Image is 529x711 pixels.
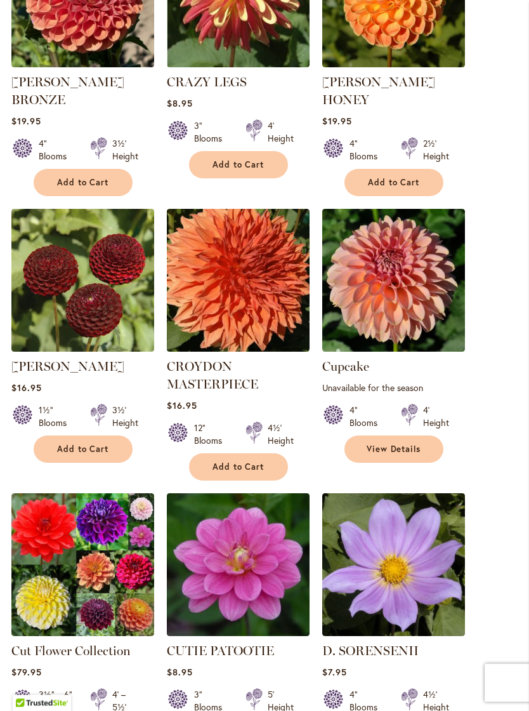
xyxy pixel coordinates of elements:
a: CORNEL BRONZE [11,58,154,70]
span: $8.95 [167,98,193,110]
a: CROSSFIELD EBONY [11,343,154,355]
a: [PERSON_NAME] [11,359,124,375]
img: D. SORENSENII [322,494,465,637]
a: Cupcake [322,359,369,375]
div: 4½' Height [268,422,294,448]
div: 4" Blooms [349,138,386,163]
span: $19.95 [11,116,41,128]
a: CROYDON MASTERPIECE [167,343,310,355]
span: $19.95 [322,116,352,128]
a: [PERSON_NAME] BRONZE [11,75,124,108]
a: View Details [344,436,443,463]
a: CRAZY LEGS [167,75,247,90]
div: 3½' Height [112,404,138,430]
img: Cupcake [322,209,465,352]
a: D. SORENSENII [322,644,419,659]
div: 4' Height [423,404,449,430]
img: CUTIE PATOOTIE [167,494,310,637]
div: 4" Blooms [349,404,386,430]
div: 4' Height [268,120,294,145]
a: CRAZY LEGS [167,58,310,70]
img: CROSSFIELD EBONY [11,209,154,352]
a: CUTIE PATOOTIE [167,627,310,639]
div: 2½' Height [423,138,449,163]
button: Add to Cart [34,436,133,463]
span: $7.95 [322,667,347,679]
button: Add to Cart [189,454,288,481]
span: Add to Cart [212,160,264,171]
iframe: Launch Accessibility Center [10,666,45,701]
span: Add to Cart [368,178,420,189]
span: View Details [367,444,421,455]
span: Add to Cart [57,178,109,189]
a: Cupcake [322,343,465,355]
img: CUT FLOWER COLLECTION [11,494,154,637]
div: 4" Blooms [39,138,75,163]
button: Add to Cart [344,169,443,197]
a: CRICHTON HONEY [322,58,465,70]
span: Add to Cart [57,444,109,455]
button: Add to Cart [189,152,288,179]
a: [PERSON_NAME] HONEY [322,75,435,108]
div: 1½" Blooms [39,404,75,430]
a: CROYDON MASTERPIECE [167,359,258,392]
p: Unavailable for the season [322,382,465,394]
a: D. SORENSENII [322,627,465,639]
img: CROYDON MASTERPIECE [167,209,310,352]
span: $16.95 [167,400,197,412]
span: $16.95 [11,382,42,394]
a: CUTIE PATOOTIE [167,644,274,659]
div: 12" Blooms [194,422,230,448]
div: 3" Blooms [194,120,230,145]
button: Add to Cart [34,169,133,197]
a: CUT FLOWER COLLECTION [11,627,154,639]
a: Cut Flower Collection [11,644,131,659]
div: 3½' Height [112,138,138,163]
span: Add to Cart [212,462,264,473]
span: $8.95 [167,667,193,679]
